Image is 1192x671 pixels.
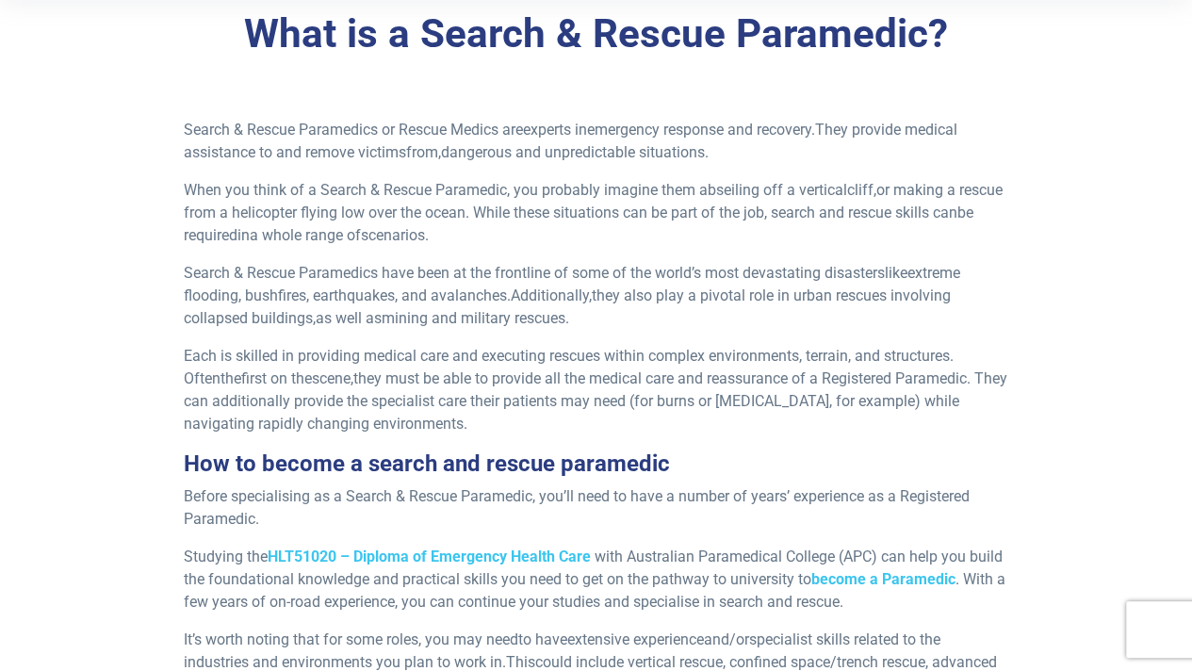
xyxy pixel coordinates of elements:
span: Search & Rescue Paramedics have been at the frontline of some of the world’s most devastating dis... [184,264,885,282]
span: cliff, [847,181,876,199]
span: dangerous and unpredictable situations. [441,143,709,161]
span: first on the [241,369,312,387]
span: they must be able to provide all the medical care and reassurance of a Registered Paramedic. They... [184,369,1007,433]
span: experts in [523,121,587,139]
span: scenarios. [361,226,429,244]
span: How to become a search and rescue paramedic [184,450,670,477]
span: scene, [312,369,353,387]
span: Studying the [184,548,268,565]
span: mining and military rescues. [382,309,569,327]
h3: What is a Search & Rescue Paramedic? [99,10,1093,58]
span: . With a few years of on-road experience, you can continue your studies and specialise in search ... [184,570,1005,611]
span: to have [518,630,567,648]
span: with Australian Paramedical College (APC) can help you build the foundational knowledge and pract... [184,548,1003,588]
span: Search & Rescue Paramedics or Rescue Medics are [184,121,523,139]
span: the [220,369,241,387]
span: This [506,653,535,671]
span: Before specialising as a Search & Rescue Paramedic, you’ll need to have a number of years’ experi... [184,487,970,528]
a: HLT51020 – Diploma of Emergency Health Care [268,548,591,565]
span: extensive experience [567,630,704,648]
span: When you think of a Search & Rescue Paramedic, you probably imagine them abseiling off a vertical [184,181,847,199]
span: as well as [316,309,382,327]
span: from, [406,143,441,161]
a: become a Paramedic [811,570,955,588]
span: like [885,264,907,282]
span: a whole range of [250,226,361,244]
span: and/or [704,630,749,648]
span: It’s worth noting that for some roles, you may need [184,630,518,648]
span: Additionally, [511,286,592,304]
span: Each is skilled in providing medical care and executing rescues within complex environments, terr... [184,347,954,387]
span: emergency response and recovery. [587,121,815,139]
span: in [237,226,250,244]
